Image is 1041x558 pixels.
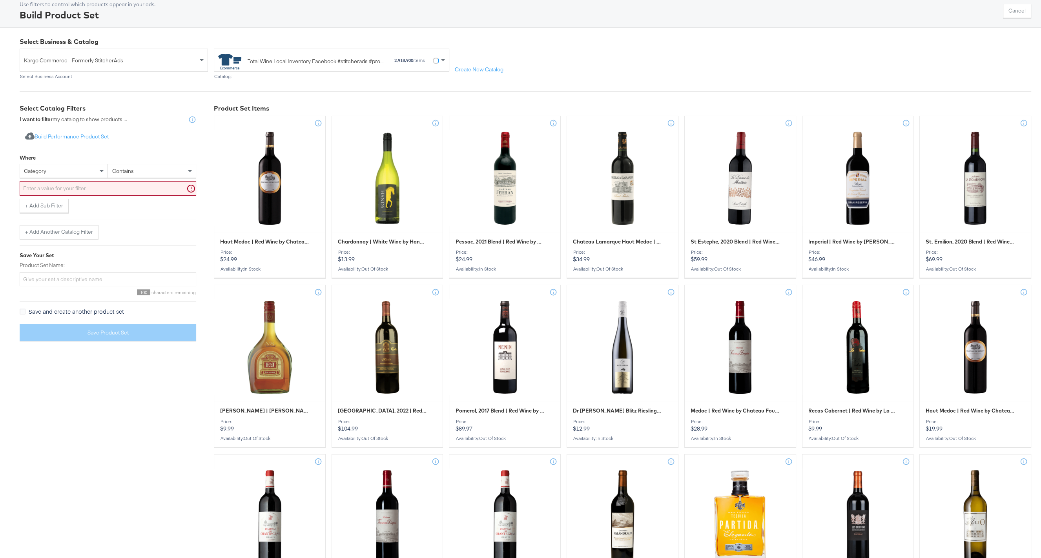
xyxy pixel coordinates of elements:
button: + Add Sub Filter [20,199,69,213]
div: Price: [573,249,672,255]
span: Merlot Walla Valley, 2022 | Red Wine by Leonetti | 750ml | Columbia Valley Barrel Score 93 Points [338,407,427,414]
div: Build Product Set [20,8,155,22]
div: Availability : [926,266,1025,272]
div: Availability : [691,436,790,441]
span: 100 [137,289,150,295]
span: Medoc | Red Wine by Chateau Fourcas Dupre | 750ml [691,407,780,414]
span: out of stock [949,435,976,441]
span: in stock [832,266,849,272]
div: Select Business Account [20,74,208,79]
p: $104.99 [338,419,437,432]
p: $59.99 [691,249,790,263]
div: Save Your Set [20,252,196,259]
div: Select Business & Catalog [20,37,1031,46]
p: $24.99 [220,249,319,263]
p: $12.99 [573,419,672,432]
span: Imperial | Red Wine by Cune | 750ml | Barrel Score 90 Points [808,238,897,245]
span: out of stock [714,266,741,272]
p: $89.97 [455,419,554,432]
span: Kargo Commerce - Formerly StitcherAds [24,54,198,67]
div: Price: [808,249,908,255]
span: Pessac, 2021 Blend | Red Wine by Chateau Ferran | 750ml | Bordeaux [455,238,544,245]
p: $46.99 [808,249,908,263]
div: Availability : [691,266,790,272]
span: in stock [596,435,613,441]
span: Dr Heidemanns Blitz Riesling | White Wine by Dr Heidemanns-Bergweiler | 750ml | Germany Barrel Sc... [573,407,662,414]
span: out of stock [832,435,859,441]
p: $9.99 [220,419,319,432]
div: Price: [926,419,1025,424]
span: contains [112,167,134,174]
button: Create New Catalog [449,63,509,77]
span: Save and create another product set [29,307,124,315]
div: Price: [338,419,437,424]
strong: I want to filter [20,116,53,123]
input: Enter a value for your filter [20,181,196,196]
div: Availability : [573,266,672,272]
div: Availability : [455,266,554,272]
div: Availability : [926,436,1025,441]
span: category [24,167,46,174]
div: Use filters to control which products appear in your ads. [20,1,155,8]
div: Price: [455,249,554,255]
div: Availability : [455,436,554,441]
span: Haut Medoc | Red Wine by Chateau du Retout | 750ml [220,238,309,245]
div: Availability : [220,266,319,272]
div: Price: [338,249,437,255]
div: Availability : [573,436,672,441]
div: Price: [455,419,554,424]
span: Recas Cabernet | Red Wine by La Putere | 750ml | Oman [808,407,897,414]
div: Select Catalog Filters [20,104,196,113]
div: Total Wine Local Inventory Facebook #stitcherads #product-catalog #keep [248,57,386,65]
strong: 2,918,900 [394,57,413,63]
span: out of stock [479,435,505,441]
div: Price: [808,419,908,424]
label: Product Set Name: [20,262,196,269]
span: Brandy | Brandy & Cognac by E & J | 750ml | California [220,407,309,414]
div: Where [20,154,36,162]
div: Price: [926,249,1025,255]
span: in stock [714,435,731,441]
span: out of stock [949,266,976,272]
p: $13.99 [338,249,437,263]
div: Price: [220,419,319,424]
div: Product Set Items [214,104,1031,113]
span: out of stock [361,266,388,272]
span: Pomerol, 2017 Blend | Red Wine by Chateau Nenin | 750ml | Bordeaux [455,407,544,414]
span: out of stock [244,435,270,441]
div: Price: [573,419,672,424]
div: Availability : [808,266,908,272]
div: Availability : [338,436,437,441]
div: Price: [220,249,319,255]
button: Cancel [1003,4,1031,18]
p: $28.99 [691,419,790,432]
div: Catalog: [214,74,449,79]
div: Price: [691,419,790,424]
p: $19.99 [926,419,1025,432]
p: $9.99 [808,419,908,432]
span: in stock [479,266,496,272]
p: $34.99 [573,249,672,263]
button: + Add Another Catalog Filter [20,225,98,239]
input: Give your set a descriptive name [20,272,196,287]
div: Availability : [338,266,437,272]
span: out of stock [361,435,388,441]
span: Chateau Lamarque Haut Medoc | Red Wine by Chateau de Lamarque | 750ml [573,238,662,245]
div: characters remaining [20,289,196,295]
button: Build Performance Product Set [20,130,114,144]
div: items [394,58,425,63]
span: St Estephe, 2020 Blend | Red Wine by La Dame de Montrose | 750ml | Bordeaux [691,238,780,245]
span: St. Emilion, 2020 Blend | Red Wine by Chateau La Dominique | 750ml | Bordeaux [926,238,1015,245]
p: $69.99 [926,249,1025,263]
span: in stock [244,266,261,272]
span: Chardonnay | White Wine by Hands | 750ml | South Africa [338,238,427,245]
div: Price: [691,249,790,255]
span: Haut Medoc | Red Wine by Chateau du Retout | 750ml [926,407,1015,414]
div: Availability : [808,436,908,441]
div: Availability : [220,436,319,441]
div: my catalog to show products ... [20,116,127,124]
span: out of stock [596,266,623,272]
p: $24.99 [455,249,554,263]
